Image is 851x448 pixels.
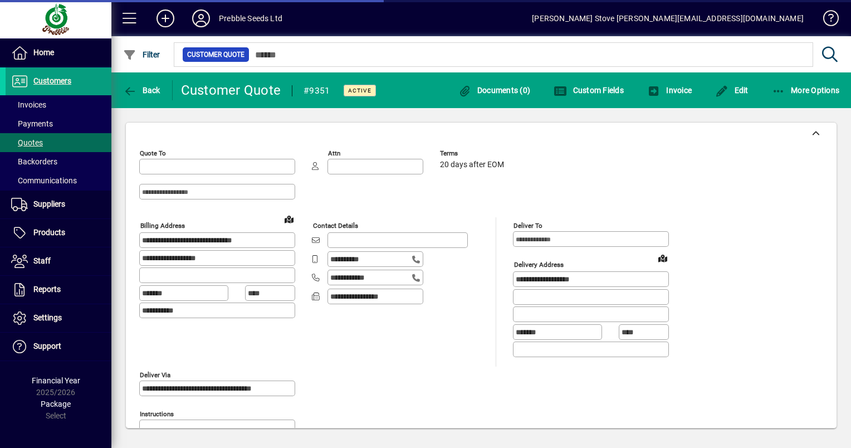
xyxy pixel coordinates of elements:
span: Financial Year [32,376,80,385]
a: Staff [6,247,111,275]
mat-label: Deliver To [513,222,542,230]
span: Quotes [11,138,43,147]
span: Customers [33,76,71,85]
a: Quotes [6,133,111,152]
span: Communications [11,176,77,185]
div: Customer Quote [181,81,281,99]
a: Invoices [6,95,111,114]
a: Settings [6,304,111,332]
button: Add [148,8,183,28]
a: Knowledge Base [815,2,837,38]
mat-label: Deliver via [140,371,170,378]
button: Back [120,80,163,100]
span: Reports [33,285,61,294]
span: Documents (0) [458,86,530,95]
button: Invoice [644,80,695,100]
a: Backorders [6,152,111,171]
span: Products [33,228,65,237]
mat-label: Quote To [140,149,166,157]
span: Active [348,87,371,94]
app-page-header-button: Back [111,80,173,100]
span: Suppliers [33,199,65,208]
a: View on map [654,249,672,267]
span: Filter [123,50,160,59]
span: Custom Fields [554,86,624,95]
span: Invoice [647,86,692,95]
a: Products [6,219,111,247]
div: #9351 [304,82,330,100]
button: Edit [712,80,751,100]
div: Prebble Seeds Ltd [219,9,282,27]
mat-label: Attn [328,149,340,157]
span: Support [33,342,61,350]
span: Staff [33,256,51,265]
span: Back [123,86,160,95]
button: Filter [120,45,163,65]
span: Home [33,48,54,57]
a: Communications [6,171,111,190]
span: Package [41,400,71,408]
button: Custom Fields [551,80,627,100]
span: Terms [440,150,507,157]
span: Settings [33,313,62,322]
a: Payments [6,114,111,133]
span: 20 days after EOM [440,160,504,169]
a: Home [6,39,111,67]
a: Suppliers [6,191,111,218]
span: Payments [11,119,53,128]
button: Documents (0) [455,80,533,100]
span: Invoices [11,100,46,109]
button: More Options [769,80,843,100]
div: [PERSON_NAME] Stove [PERSON_NAME][EMAIL_ADDRESS][DOMAIN_NAME] [532,9,804,27]
button: Profile [183,8,219,28]
span: Backorders [11,157,57,166]
span: Customer Quote [187,49,244,60]
span: More Options [772,86,840,95]
a: Support [6,333,111,361]
span: Edit [715,86,749,95]
a: Reports [6,276,111,304]
mat-label: Instructions [140,410,174,417]
a: View on map [280,210,298,228]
